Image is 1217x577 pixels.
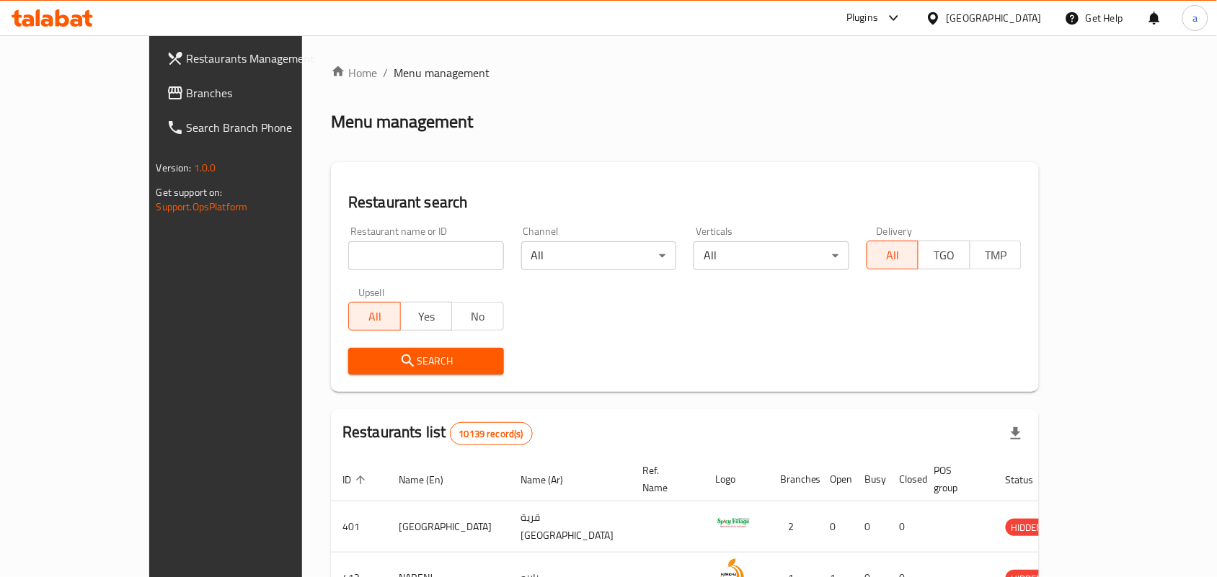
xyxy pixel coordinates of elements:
[451,427,532,441] span: 10139 record(s)
[888,457,923,501] th: Closed
[355,306,395,327] span: All
[451,302,504,331] button: No
[854,457,888,501] th: Busy
[187,119,341,136] span: Search Branch Phone
[1006,519,1049,536] span: HIDDEN
[642,462,686,496] span: Ref. Name
[934,462,977,496] span: POS group
[360,352,492,370] span: Search
[999,416,1033,451] div: Export file
[348,302,401,331] button: All
[342,421,533,445] h2: Restaurants list
[924,245,965,266] span: TGO
[704,457,769,501] th: Logo
[342,471,370,488] span: ID
[715,506,751,542] img: Spicy Village
[331,64,1039,81] nav: breadcrumb
[156,197,248,216] a: Support.OpsPlatform
[187,50,341,67] span: Restaurants Management
[854,501,888,553] td: 0
[348,192,1022,213] h2: Restaurant search
[1192,10,1198,26] span: a
[450,422,533,445] div: Total records count
[846,9,878,27] div: Plugins
[769,501,819,553] td: 2
[331,110,473,133] h2: Menu management
[509,501,631,553] td: قرية [GEOGRAPHIC_DATA]
[970,241,1022,269] button: TMP
[399,471,462,488] span: Name (En)
[888,501,923,553] td: 0
[873,245,913,266] span: All
[819,501,854,553] td: 0
[976,245,1017,266] span: TMP
[155,110,353,145] a: Search Branch Phone
[947,10,1042,26] div: [GEOGRAPHIC_DATA]
[769,457,819,501] th: Branches
[458,306,498,327] span: No
[155,41,353,76] a: Restaurants Management
[877,226,913,236] label: Delivery
[187,84,341,102] span: Branches
[348,348,504,375] button: Search
[156,183,223,202] span: Get support on:
[155,76,353,110] a: Branches
[1006,471,1053,488] span: Status
[400,302,453,331] button: Yes
[819,457,854,501] th: Open
[918,241,970,269] button: TGO
[387,501,509,553] td: [GEOGRAPHIC_DATA]
[867,241,919,269] button: All
[1006,519,1049,536] div: HIDDEN
[521,241,677,270] div: All
[348,241,504,270] input: Search for restaurant name or ID..
[331,501,387,553] td: 401
[394,64,490,81] span: Menu management
[383,64,388,81] li: /
[194,158,216,177] span: 1.0.0
[156,158,192,177] span: Version:
[694,241,849,270] div: All
[331,64,377,81] a: Home
[407,306,447,327] span: Yes
[358,287,385,298] label: Upsell
[521,471,582,488] span: Name (Ar)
